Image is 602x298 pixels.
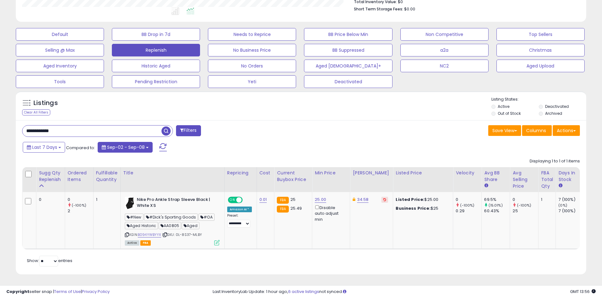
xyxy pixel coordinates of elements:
[227,170,254,176] div: Repricing
[6,289,110,295] div: seller snap | |
[68,170,91,183] div: Ordered Items
[484,183,488,189] small: Avg BB Share.
[112,44,200,56] button: Replenish
[496,44,585,56] button: Christmas
[541,197,551,202] div: 1
[496,28,585,41] button: Top Sellers
[526,127,546,134] span: Columns
[98,142,153,153] button: Sep-02 - Sep-08
[32,144,57,150] span: Last 7 Days
[315,196,326,203] a: 25.00
[176,125,201,136] button: Filters
[558,197,584,202] div: 7 (100%)
[304,75,392,88] button: Deactivated
[545,111,562,116] label: Archived
[353,170,390,176] div: [PERSON_NAME]
[82,289,110,295] a: Privacy Policy
[558,208,584,214] div: 7 (100%)
[357,196,369,203] a: 34.58
[396,196,424,202] b: Listed Price:
[553,125,580,136] button: Actions
[396,197,448,202] div: $25.00
[488,125,521,136] button: Save View
[277,170,309,183] div: Current Buybox Price
[242,197,252,203] span: OFF
[112,60,200,72] button: Historic Aged
[137,197,214,210] b: Nike Pro Ankle Strap Sleeve Black | White XS
[39,197,60,202] div: 0
[541,170,553,190] div: FBA Total Qty
[513,170,536,190] div: Avg Selling Price
[396,170,450,176] div: Listed Price
[290,205,302,211] span: 25.49
[277,197,289,204] small: FBA
[68,197,93,202] div: 0
[22,109,50,115] div: Clear All Filters
[288,289,319,295] a: 6 active listings
[498,111,521,116] label: Out of Stock
[138,232,161,237] a: B094YWBYYX
[159,222,181,229] span: AA0805
[125,213,143,221] span: #New
[125,240,139,246] span: All listings currently available for purchase on Amazon
[259,170,272,176] div: Cost
[570,289,596,295] span: 2025-09-16 13:56 GMT
[68,208,93,214] div: 2
[530,158,580,164] div: Displaying 1 to 1 of 1 items
[112,75,200,88] button: Pending Restriction
[72,203,86,208] small: (-100%)
[208,60,296,72] button: No Orders
[213,289,596,295] div: Last InventoryLab Update: 1 hour ago, not synced.
[162,232,202,237] span: | SKU: 0L-8S37-MLBY
[484,208,510,214] div: 60.43%
[400,44,489,56] button: a2a
[315,170,347,176] div: Min Price
[6,289,29,295] strong: Copyright
[489,203,503,208] small: (15.01%)
[112,28,200,41] button: BB Drop in 7d
[484,197,510,202] div: 69.5%
[33,99,58,108] h5: Listings
[517,203,532,208] small: (-100%)
[304,60,392,72] button: Aged [DEMOGRAPHIC_DATA]+
[456,197,481,202] div: 0
[315,204,345,222] div: Disable auto adjust min
[208,28,296,41] button: Needs to Reprice
[496,60,585,72] button: Aged Upload
[36,167,65,192] th: Please note that this number is a calculation based on your required days of coverage and your ve...
[39,170,62,183] div: Sugg Qty Replenish
[16,75,104,88] button: Tools
[400,60,489,72] button: NC2
[304,28,392,41] button: BB Price Below Min
[558,183,562,189] small: Days In Stock.
[228,197,236,203] span: ON
[396,205,430,211] b: Business Price:
[259,196,267,203] a: 0.01
[54,289,81,295] a: Terms of Use
[513,197,538,202] div: 0
[125,222,158,229] span: Aged Historic
[460,203,475,208] small: (-100%)
[16,60,104,72] button: Aged Inventory
[208,75,296,88] button: Yeti
[456,208,481,214] div: 0.29
[484,170,507,183] div: Avg BB Share
[522,125,552,136] button: Columns
[107,144,145,150] span: Sep-02 - Sep-08
[290,196,295,202] span: 25
[545,104,569,109] label: Deactivated
[125,197,135,209] img: 41Kmaw2o-oL._SL40_.jpg
[182,222,199,229] span: Aged
[558,170,581,183] div: Days In Stock
[227,207,252,212] div: Amazon AI *
[208,44,296,56] button: No Business Price
[400,28,489,41] button: Non Competitive
[513,208,538,214] div: 25
[498,104,509,109] label: Active
[123,170,222,176] div: Title
[144,213,198,221] span: #Dick's Sporting Goods
[27,258,72,264] span: Show: entries
[558,203,567,208] small: (0%)
[227,213,252,228] div: Preset:
[491,96,586,102] p: Listing States:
